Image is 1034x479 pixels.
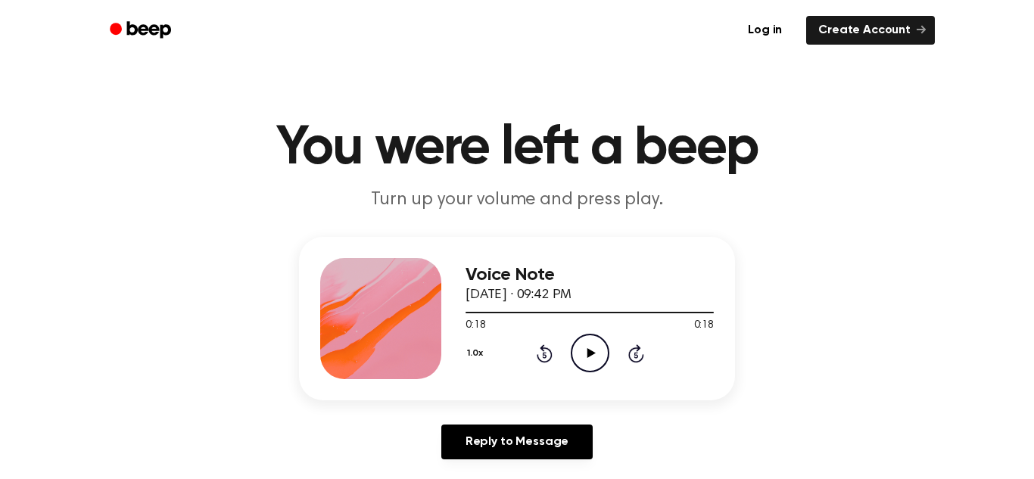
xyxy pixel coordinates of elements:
span: 0:18 [694,318,714,334]
span: [DATE] · 09:42 PM [466,288,572,302]
a: Beep [99,16,185,45]
a: Log in [733,13,797,48]
h1: You were left a beep [129,121,905,176]
a: Create Account [806,16,935,45]
a: Reply to Message [441,425,593,459]
p: Turn up your volume and press play. [226,188,808,213]
span: 0:18 [466,318,485,334]
button: 1.0x [466,341,488,366]
h3: Voice Note [466,265,714,285]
